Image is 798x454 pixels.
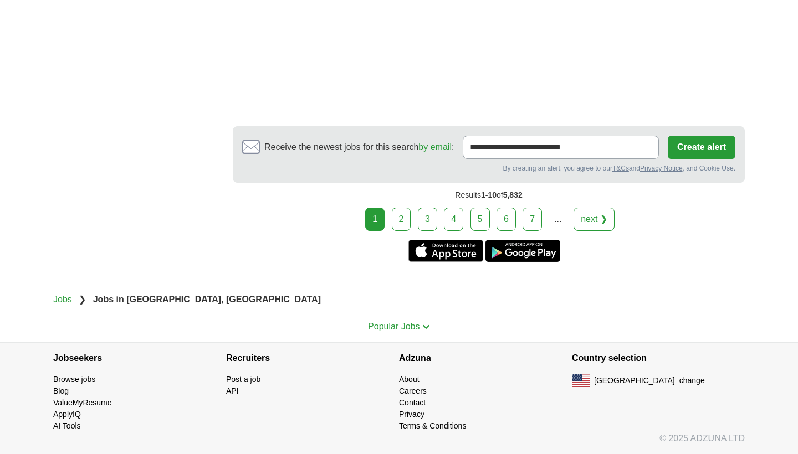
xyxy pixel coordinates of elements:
[640,164,683,172] a: Privacy Notice
[392,208,411,231] a: 2
[79,295,86,304] span: ❯
[612,164,629,172] a: T&Cs
[233,183,745,208] div: Results of
[53,295,72,304] a: Jobs
[574,208,615,231] a: next ❯
[53,386,69,395] a: Blog
[399,410,424,419] a: Privacy
[422,324,430,329] img: toggle icon
[53,421,81,430] a: AI Tools
[481,190,497,199] span: 1-10
[368,322,420,331] span: Popular Jobs
[594,375,675,386] span: [GEOGRAPHIC_DATA]
[53,410,81,419] a: ApplyIQ
[399,386,427,395] a: Careers
[399,421,466,430] a: Terms & Conditions
[668,136,735,159] button: Create alert
[399,375,420,384] a: About
[444,208,463,231] a: 4
[497,208,516,231] a: 6
[418,142,452,152] a: by email
[242,163,735,173] div: By creating an alert, you agree to our and , and Cookie Use.
[572,374,590,387] img: US flag
[547,208,569,230] div: ...
[679,375,705,386] button: change
[470,208,490,231] a: 5
[226,386,239,395] a: API
[53,398,112,407] a: ValueMyResume
[503,190,523,199] span: 5,832
[572,343,745,374] h4: Country selection
[264,141,454,154] span: Receive the newest jobs for this search :
[226,375,260,384] a: Post a job
[399,398,426,407] a: Contact
[93,295,321,304] strong: Jobs in [GEOGRAPHIC_DATA], [GEOGRAPHIC_DATA]
[523,208,542,231] a: 7
[53,375,95,384] a: Browse jobs
[365,208,385,231] div: 1
[485,240,560,262] a: Get the Android app
[418,208,437,231] a: 3
[44,432,754,454] div: © 2025 ADZUNA LTD
[408,240,483,262] a: Get the iPhone app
